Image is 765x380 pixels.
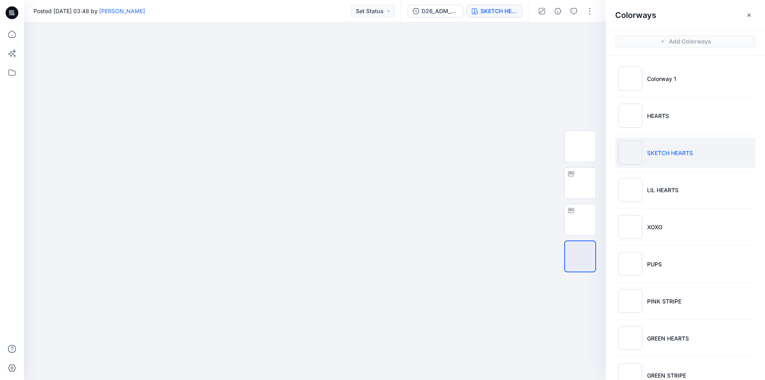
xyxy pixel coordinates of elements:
img: PUPS [618,252,642,276]
img: LIL HEARTS [618,178,642,202]
div: SKETCH HEARTS [481,7,517,16]
button: SKETCH HEARTS [467,5,522,18]
h2: Colorways [615,10,656,20]
p: PINK STRIPE [647,297,681,305]
img: SKETCH HEARTS [618,141,642,165]
p: GREEN HEARTS [647,334,689,343]
p: LIL HEARTS [647,186,679,194]
div: D26_ADM_COVERALL [422,7,458,16]
button: D26_ADM_COVERALL [408,5,463,18]
img: Colorway 1 [618,67,642,91]
p: Colorway 1 [647,75,676,83]
a: [PERSON_NAME] [99,8,145,14]
p: PUPS [647,260,662,268]
p: XOXO [647,223,663,231]
p: HEARTS [647,112,669,120]
img: XOXO [618,215,642,239]
p: GREEN STRIPE [647,371,686,380]
img: GREEN HEARTS [618,326,642,350]
p: SKETCH HEARTS [647,149,693,157]
img: PINK STRIPE [618,289,642,313]
button: Details [551,5,564,18]
span: Posted [DATE] 03:48 by [33,7,145,15]
img: HEARTS [618,104,642,128]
